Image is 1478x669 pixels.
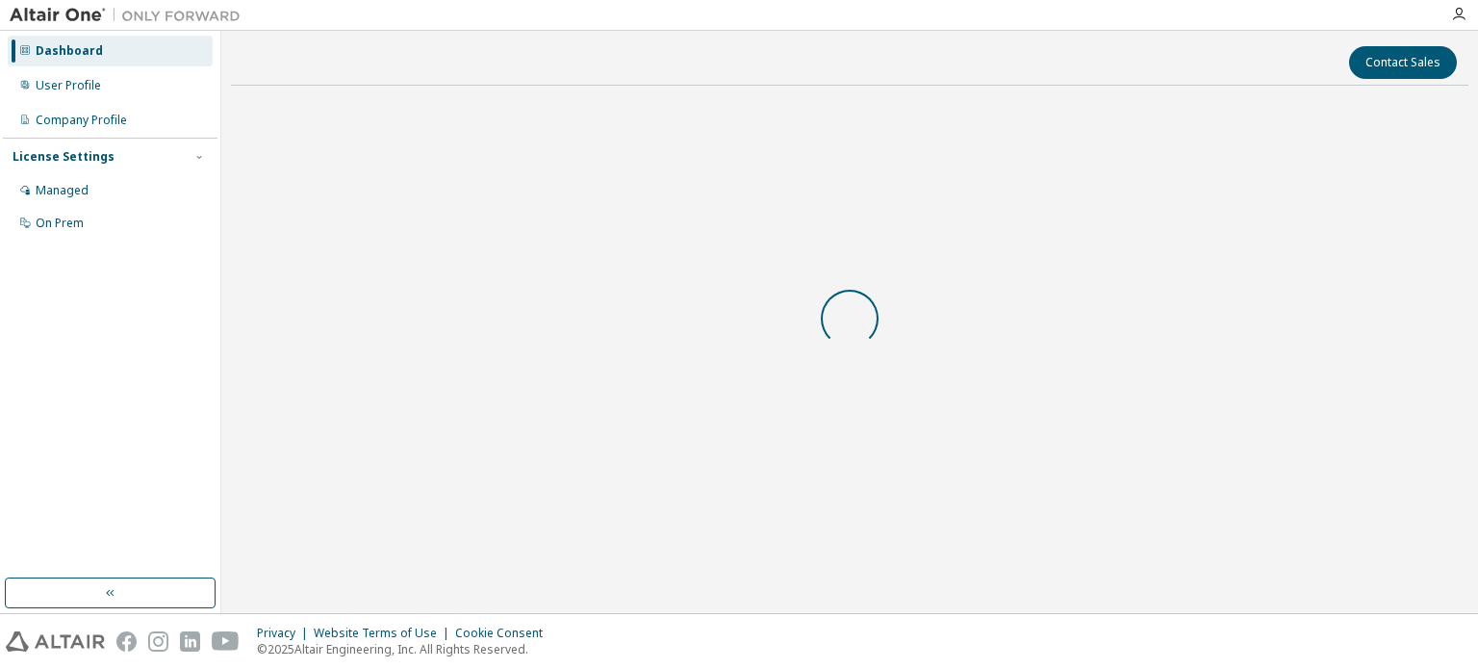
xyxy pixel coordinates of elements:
[36,183,89,198] div: Managed
[314,626,455,641] div: Website Terms of Use
[6,631,105,652] img: altair_logo.svg
[257,626,314,641] div: Privacy
[36,113,127,128] div: Company Profile
[148,631,168,652] img: instagram.svg
[257,641,554,657] p: © 2025 Altair Engineering, Inc. All Rights Reserved.
[36,43,103,59] div: Dashboard
[10,6,250,25] img: Altair One
[13,149,115,165] div: License Settings
[116,631,137,652] img: facebook.svg
[455,626,554,641] div: Cookie Consent
[36,216,84,231] div: On Prem
[180,631,200,652] img: linkedin.svg
[36,78,101,93] div: User Profile
[1349,46,1457,79] button: Contact Sales
[212,631,240,652] img: youtube.svg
